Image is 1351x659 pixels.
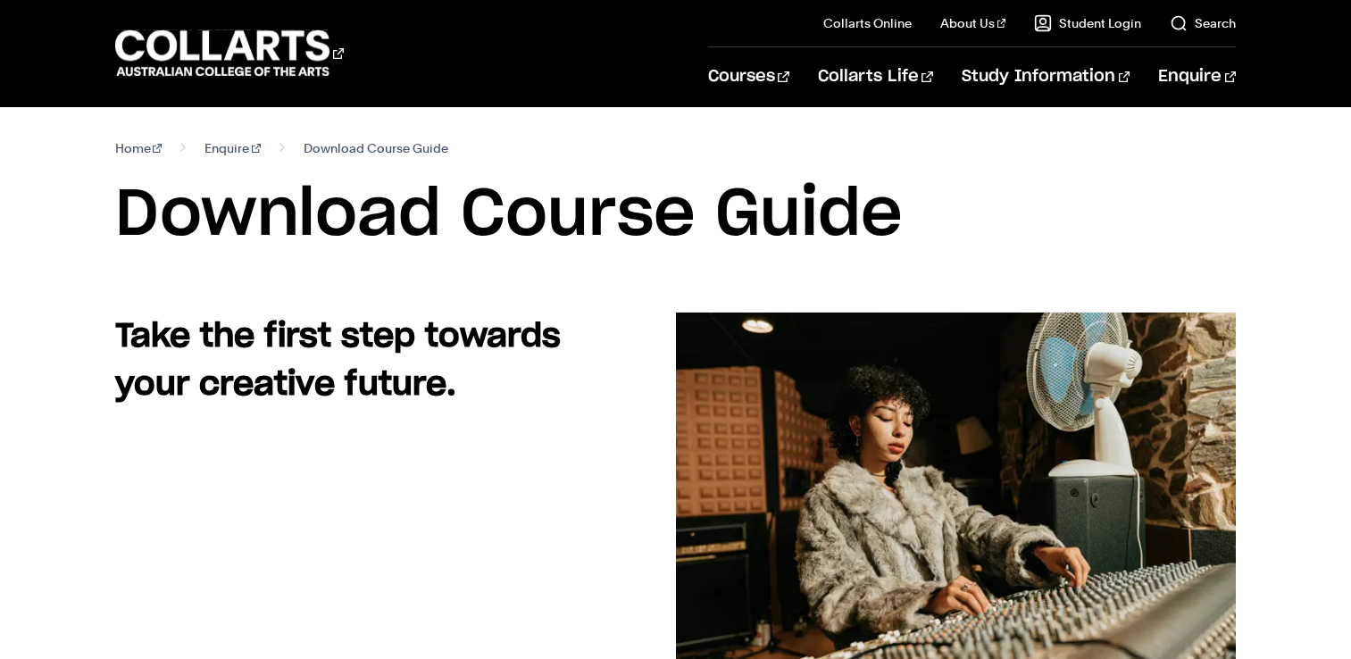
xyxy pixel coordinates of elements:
[115,321,561,401] strong: Take the first step towards your creative future.
[1170,14,1236,32] a: Search
[115,136,163,161] a: Home
[708,47,789,106] a: Courses
[1158,47,1236,106] a: Enquire
[1034,14,1141,32] a: Student Login
[818,47,933,106] a: Collarts Life
[304,136,448,161] span: Download Course Guide
[962,47,1130,106] a: Study Information
[115,28,344,79] div: Go to homepage
[115,175,1237,255] h1: Download Course Guide
[204,136,261,161] a: Enquire
[823,14,912,32] a: Collarts Online
[940,14,1006,32] a: About Us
